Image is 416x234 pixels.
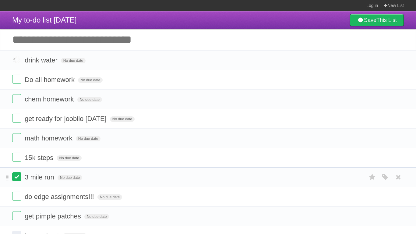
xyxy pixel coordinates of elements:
[78,77,103,83] span: No due date
[25,115,108,122] span: get ready for joobilo [DATE]
[12,94,21,103] label: Done
[97,194,122,200] span: No due date
[12,75,21,84] label: Done
[350,14,404,26] a: SaveThis List
[25,95,75,103] span: chem homework
[376,17,397,23] b: This List
[76,136,100,141] span: No due date
[110,116,135,122] span: No due date
[77,97,102,102] span: No due date
[12,211,21,220] label: Done
[12,192,21,201] label: Done
[25,56,59,64] span: drink water
[57,155,81,161] span: No due date
[12,114,21,123] label: Done
[84,214,109,219] span: No due date
[12,133,21,142] label: Done
[25,193,95,200] span: do edge assignments!!!
[25,173,56,181] span: 3 mile run
[61,58,86,63] span: No due date
[12,172,21,181] label: Done
[25,76,76,83] span: Do all homework
[12,55,21,64] label: Done
[25,154,55,161] span: 15k steps
[12,153,21,162] label: Done
[25,134,74,142] span: math homework
[25,212,83,220] span: get pimple patches
[367,172,378,182] label: Star task
[12,16,77,24] span: My to-do list [DATE]
[58,175,82,180] span: No due date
